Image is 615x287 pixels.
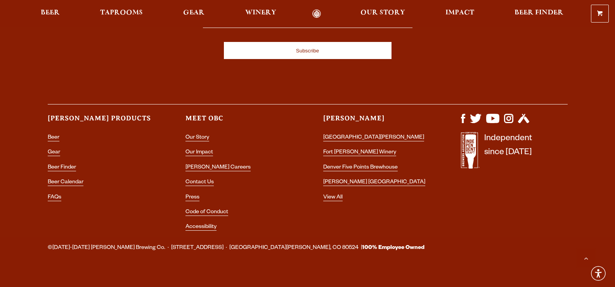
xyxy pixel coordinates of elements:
[323,135,424,141] a: [GEOGRAPHIC_DATA][PERSON_NAME]
[185,179,214,186] a: Contact Us
[48,195,61,201] a: FAQs
[323,114,430,130] h3: [PERSON_NAME]
[36,9,65,18] a: Beer
[461,119,465,125] a: Visit us on Facebook
[185,224,217,231] a: Accessibility
[362,245,424,251] strong: 100% Employee Owned
[185,165,251,171] a: [PERSON_NAME] Careers
[445,10,474,16] span: Impact
[486,119,499,125] a: Visit us on YouTube
[185,209,228,216] a: Code of Conduct
[185,150,213,156] a: Our Impact
[470,119,482,125] a: Visit us on X (formerly Twitter)
[323,150,396,156] a: Fort [PERSON_NAME] Winery
[178,9,210,18] a: Gear
[440,9,479,18] a: Impact
[41,10,60,16] span: Beer
[590,265,607,282] div: Accessibility Menu
[355,9,410,18] a: Our Story
[518,119,529,125] a: Visit us on Untappd
[185,135,209,141] a: Our Story
[323,179,425,186] a: [PERSON_NAME] [GEOGRAPHIC_DATA]
[224,42,392,59] input: Subscribe
[245,10,276,16] span: Winery
[323,165,398,171] a: Denver Five Points Brewhouse
[504,119,513,125] a: Visit us on Instagram
[48,135,59,141] a: Beer
[100,10,143,16] span: Taprooms
[323,195,343,201] a: View All
[302,9,331,18] a: Odell Home
[185,195,199,201] a: Press
[360,10,405,16] span: Our Story
[240,9,281,18] a: Winery
[509,9,568,18] a: Beer Finder
[484,132,532,173] p: Independent since [DATE]
[48,179,83,186] a: Beer Calendar
[48,150,60,156] a: Gear
[95,9,148,18] a: Taprooms
[576,248,596,268] a: Scroll to top
[185,114,292,130] h3: Meet OBC
[515,10,563,16] span: Beer Finder
[48,165,76,171] a: Beer Finder
[48,114,154,130] h3: [PERSON_NAME] Products
[183,10,204,16] span: Gear
[48,243,424,253] span: ©[DATE]-[DATE] [PERSON_NAME] Brewing Co. · [STREET_ADDRESS] · [GEOGRAPHIC_DATA][PERSON_NAME], CO ...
